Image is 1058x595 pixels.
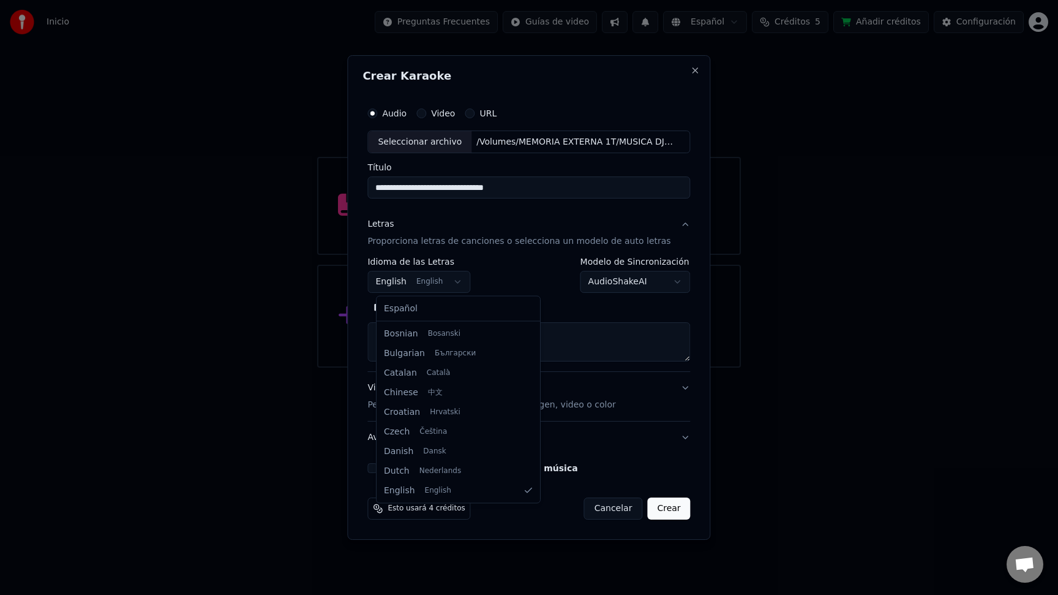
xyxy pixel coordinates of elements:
span: English [425,485,451,495]
span: Български [435,348,476,358]
span: Hrvatski [430,407,460,417]
span: Nederlands [419,466,461,476]
span: Dansk [423,446,446,456]
span: Català [427,368,450,377]
span: Čeština [419,426,447,436]
span: Croatian [384,406,420,418]
span: Bulgarian [384,347,425,359]
span: Danish [384,445,413,457]
span: Bosanski [428,328,460,338]
span: Catalan [384,366,417,379]
span: Español [384,303,418,315]
span: Bosnian [384,327,418,339]
span: Czech [384,425,410,438]
span: Chinese [384,386,418,398]
span: 中文 [428,387,443,397]
span: English [384,484,415,496]
span: Dutch [384,464,410,477]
